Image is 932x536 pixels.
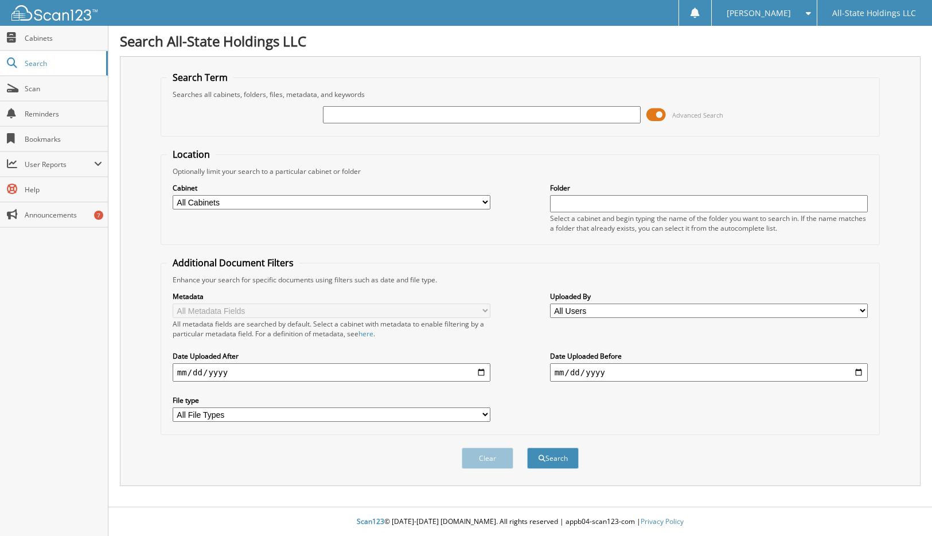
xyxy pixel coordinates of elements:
span: Help [25,185,102,195]
div: © [DATE]-[DATE] [DOMAIN_NAME]. All rights reserved | appb04-scan123-com | [108,508,932,536]
img: scan123-logo-white.svg [11,5,98,21]
span: Scan [25,84,102,94]
h1: Search All-State Holdings LLC [120,32,921,51]
span: Reminders [25,109,102,119]
input: end [550,363,868,382]
span: [PERSON_NAME] [727,10,791,17]
div: Optionally limit your search to a particular cabinet or folder [167,166,873,176]
div: Searches all cabinets, folders, files, metadata, and keywords [167,90,873,99]
div: 7 [94,211,103,220]
div: Select a cabinet and begin typing the name of the folder you want to search in. If the name match... [550,213,868,233]
label: Metadata [173,292,491,301]
label: Folder [550,183,868,193]
a: Privacy Policy [641,516,684,526]
input: start [173,363,491,382]
div: Enhance your search for specific documents using filters such as date and file type. [167,275,873,285]
legend: Location [167,148,216,161]
legend: Additional Document Filters [167,257,299,269]
span: User Reports [25,160,94,169]
label: File type [173,395,491,405]
label: Date Uploaded Before [550,351,868,361]
span: Bookmarks [25,134,102,144]
legend: Search Term [167,71,233,84]
span: Advanced Search [672,111,723,119]
label: Date Uploaded After [173,351,491,361]
span: Cabinets [25,33,102,43]
button: Search [527,448,579,469]
button: Clear [462,448,513,469]
span: Scan123 [357,516,384,526]
span: Announcements [25,210,102,220]
label: Uploaded By [550,292,868,301]
label: Cabinet [173,183,491,193]
span: Search [25,59,100,68]
span: All-State Holdings LLC [832,10,916,17]
a: here [358,329,373,339]
div: All metadata fields are searched by default. Select a cabinet with metadata to enable filtering b... [173,319,491,339]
